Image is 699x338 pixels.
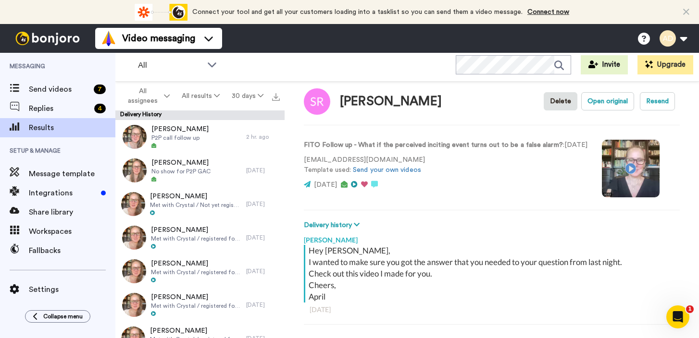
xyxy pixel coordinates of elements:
[25,310,90,323] button: Collapse menu
[151,292,242,302] span: [PERSON_NAME]
[12,32,84,45] img: bj-logo-header-white.svg
[115,154,285,187] a: [PERSON_NAME]No show for P2P GAC[DATE]
[115,110,285,120] div: Delivery History
[272,93,280,101] img: export.svg
[151,268,242,276] span: Met with Crystal / registered for [DATE] Webinar
[135,4,187,21] div: animation
[225,87,269,105] button: 30 days
[353,167,421,173] a: Send your own videos
[151,158,211,168] span: [PERSON_NAME]
[340,95,442,109] div: [PERSON_NAME]
[101,31,116,46] img: vm-color.svg
[246,133,280,141] div: 2 hr. ago
[115,254,285,288] a: [PERSON_NAME]Met with Crystal / registered for [DATE] Webinar[DATE]
[527,9,569,15] a: Connect now
[151,302,242,310] span: Met with Crystal / registered for [DATE] Webinar
[151,235,242,242] span: Met with Crystal / registered for [DATE] Webinar
[686,305,694,313] span: 1
[122,293,146,317] img: 50db76de-8f74-484b-afad-6011904638c0-thumb.jpg
[637,55,693,74] button: Upgrade
[94,104,106,113] div: 4
[29,103,90,114] span: Replies
[246,234,280,241] div: [DATE]
[310,305,674,314] div: [DATE]
[123,125,147,149] img: 2ac25da3-0cbc-460b-8e04-ac74bee88efa-thumb.jpg
[304,230,680,245] div: [PERSON_NAME]
[138,60,202,71] span: All
[192,9,523,15] span: Connect your tool and get all your customers loading into a tasklist so you can send them a video...
[43,313,83,320] span: Collapse menu
[246,301,280,309] div: [DATE]
[246,167,280,174] div: [DATE]
[117,83,176,109] button: All assignees
[150,192,241,201] span: [PERSON_NAME]
[29,84,90,95] span: Send videos
[640,92,675,110] button: Resend
[29,284,115,295] span: Settings
[269,89,283,103] button: Export all results that match these filters now.
[246,267,280,275] div: [DATE]
[151,124,209,134] span: [PERSON_NAME]
[151,225,242,235] span: [PERSON_NAME]
[123,158,147,182] img: 1a36e288-37b8-4ac7-8a08-ba4b92884980-thumb.jpg
[304,142,563,148] strong: FITO Follow up - What if the perceived inciting event turns out to be a false alarm?
[151,168,211,175] span: No show for P2P GAC
[246,200,280,208] div: [DATE]
[122,226,146,250] img: a6b9f463-496e-4445-9347-59819dcfdf7b-thumb.jpg
[29,245,115,256] span: Fallbacks
[29,168,115,180] span: Message template
[666,305,689,328] iframe: Intercom live chat
[304,155,587,175] p: [EMAIL_ADDRESS][DOMAIN_NAME] Template used:
[94,84,106,94] div: 7
[29,206,115,218] span: Share library
[304,88,330,115] img: Image of Sherri
[29,122,115,133] span: Results
[304,140,587,150] p: : [DATE]
[115,221,285,254] a: [PERSON_NAME]Met with Crystal / registered for [DATE] Webinar[DATE]
[150,326,241,336] span: [PERSON_NAME]
[314,181,337,188] span: [DATE]
[115,120,285,154] a: [PERSON_NAME]P2P call follow up2 hr. ago
[29,187,97,199] span: Integrations
[115,288,285,322] a: [PERSON_NAME]Met with Crystal / registered for [DATE] Webinar[DATE]
[150,201,241,209] span: Met with Crystal / Not yet registered for the Webinar, she attended the recent HFTS
[176,87,226,105] button: All results
[151,134,209,142] span: P2P call follow up
[121,192,145,216] img: fa0ad607-b7a8-497a-bb3e-6123940cdb18-thumb.jpg
[309,245,677,302] div: Hey [PERSON_NAME], I wanted to make sure you got the answer that you needed to your question from...
[29,226,115,237] span: Workspaces
[581,55,628,74] button: Invite
[544,92,577,110] button: Delete
[151,259,242,268] span: [PERSON_NAME]
[122,259,146,283] img: 04d5686a-c9bc-45b6-9603-5411e820abd3-thumb.jpg
[581,92,634,110] button: Open original
[123,86,162,106] span: All assignees
[115,187,285,221] a: [PERSON_NAME]Met with Crystal / Not yet registered for the Webinar, she attended the recent HFTS[...
[122,32,195,45] span: Video messaging
[304,220,362,230] button: Delivery history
